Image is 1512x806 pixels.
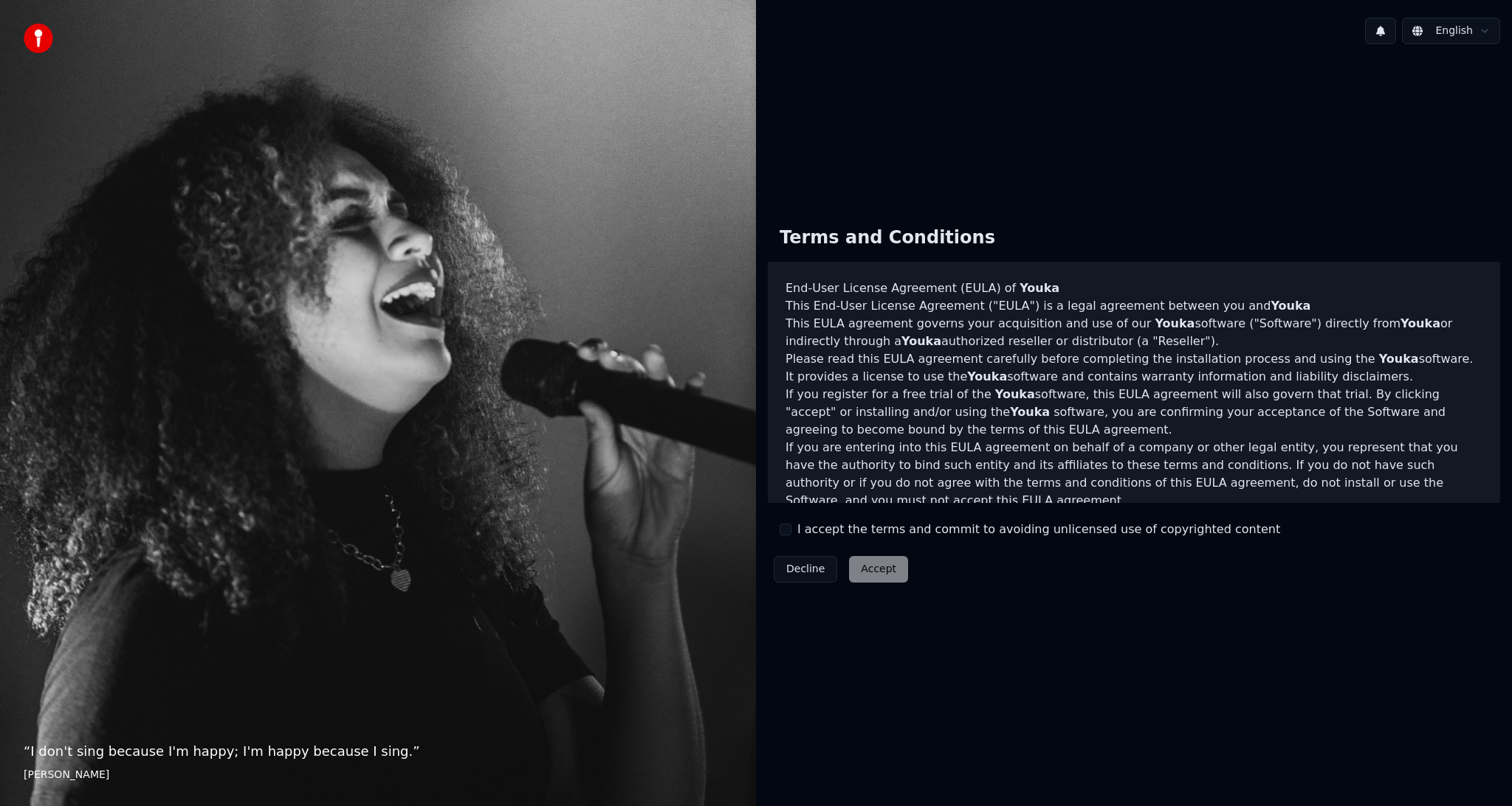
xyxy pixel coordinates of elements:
[797,521,1280,538] label: I accept the terms and commit to avoiding unlicensed use of copyrighted content
[995,387,1035,401] span: Youka
[901,334,941,348] span: Youka
[1020,281,1059,295] span: Youka
[786,315,1482,350] p: This EULA agreement governs your acquisition and use of our software ("Software") directly from o...
[786,439,1482,510] p: If you are entering into this EULA agreement on behalf of a company or other legal entity, you re...
[967,369,1007,383] span: Youka
[768,215,1007,262] div: Terms and Conditions
[1271,299,1310,313] span: Youka
[24,24,53,53] img: youka
[1379,352,1419,366] span: Youka
[786,350,1482,386] p: Please read this EULA agreement carefully before completing the installation process and using th...
[24,741,732,762] p: “ I don't sing because I'm happy; I'm happy because I sing. ”
[786,297,1482,315] p: This End-User License Agreement ("EULA") is a legal agreement between you and
[1010,405,1050,419] span: Youka
[1401,316,1440,330] span: Youka
[786,386,1482,439] p: If you register for a free trial of the software, this EULA agreement will also govern that trial...
[786,279,1482,297] h3: End-User License Agreement (EULA) of
[24,768,732,782] footer: [PERSON_NAME]
[774,556,837,583] button: Decline
[1155,316,1195,330] span: Youka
